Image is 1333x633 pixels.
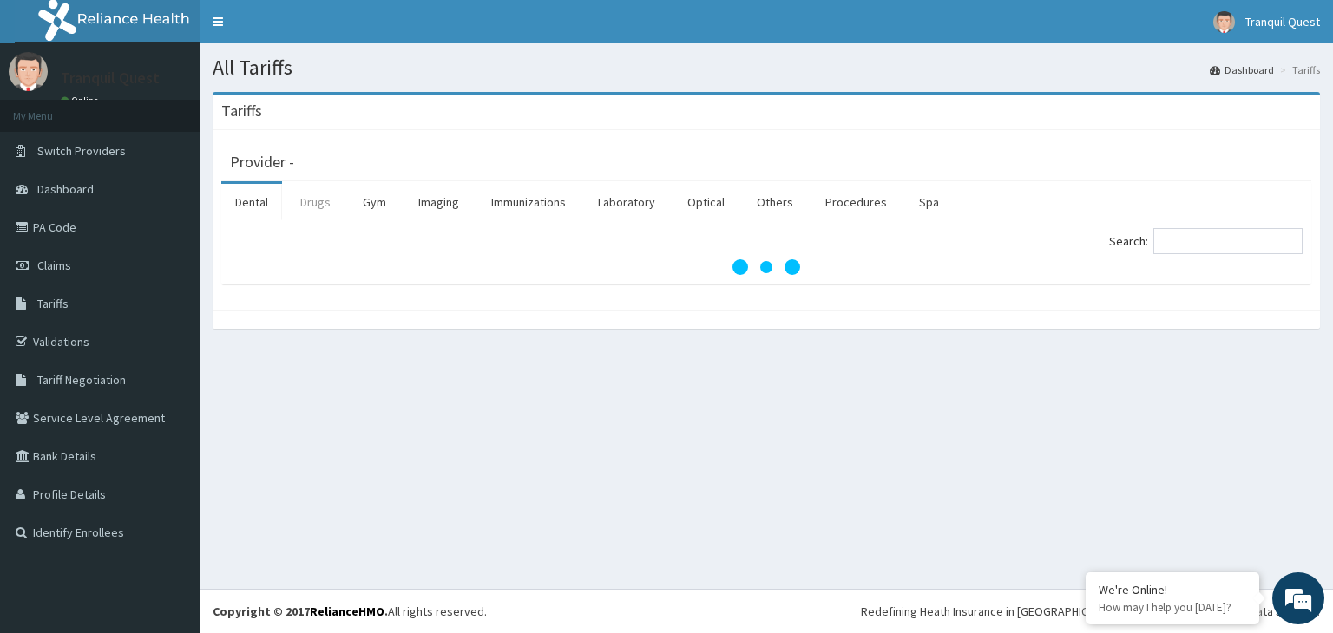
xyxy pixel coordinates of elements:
a: Dashboard [1210,62,1274,77]
a: Immunizations [477,184,580,220]
h1: All Tariffs [213,56,1320,79]
a: RelianceHMO [310,604,384,619]
span: Dashboard [37,181,94,197]
span: Tranquil Quest [1245,14,1320,29]
a: Imaging [404,184,473,220]
a: Gym [349,184,400,220]
p: Tranquil Quest [61,70,160,86]
span: Switch Providers [37,143,126,159]
span: Claims [37,258,71,273]
input: Search: [1153,228,1303,254]
a: Others [743,184,807,220]
label: Search: [1109,228,1303,254]
footer: All rights reserved. [200,589,1333,633]
div: Redefining Heath Insurance in [GEOGRAPHIC_DATA] using Telemedicine and Data Science! [861,603,1320,620]
a: Drugs [286,184,345,220]
a: Online [61,95,102,107]
span: Tariff Negotiation [37,372,126,388]
svg: audio-loading [732,232,801,302]
a: Spa [905,184,953,220]
span: Tariffs [37,296,69,311]
img: User Image [9,52,48,91]
strong: Copyright © 2017 . [213,604,388,619]
li: Tariffs [1276,62,1320,77]
a: Laboratory [584,184,669,220]
img: User Image [1213,11,1235,33]
h3: Provider - [230,154,294,170]
h3: Tariffs [221,103,262,119]
div: We're Online! [1099,582,1246,597]
a: Procedures [811,184,901,220]
p: How may I help you today? [1099,600,1246,615]
a: Dental [221,184,282,220]
a: Optical [673,184,739,220]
